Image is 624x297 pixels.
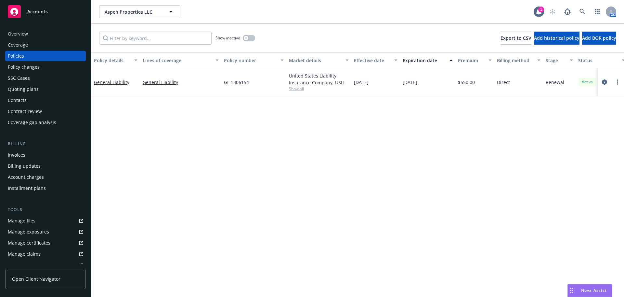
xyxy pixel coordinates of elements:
[5,29,86,39] a: Overview
[5,117,86,128] a: Coverage gap analysis
[8,172,44,182] div: Account charges
[458,57,485,64] div: Premium
[5,62,86,72] a: Policy changes
[91,52,140,68] button: Policy details
[5,260,86,270] a: Manage BORs
[8,117,56,128] div: Coverage gap analysis
[500,32,531,45] button: Export to CSV
[8,183,46,193] div: Installment plans
[582,32,616,45] button: Add BOR policy
[289,57,342,64] div: Market details
[99,32,212,45] input: Filter by keyword...
[224,79,249,86] span: GL 1306154
[5,84,86,94] a: Quoting plans
[601,78,608,86] a: circleInformation
[500,35,531,41] span: Export to CSV
[546,5,559,18] a: Start snowing
[546,79,564,86] span: Renewal
[8,40,28,50] div: Coverage
[568,284,576,297] div: Drag to move
[403,57,446,64] div: Expiration date
[8,238,50,248] div: Manage certificates
[8,249,41,259] div: Manage claims
[221,52,286,68] button: Policy number
[8,51,24,61] div: Policies
[8,73,30,83] div: SSC Cases
[99,5,180,18] button: Aspen Properties LLC
[534,32,579,45] button: Add historical policy
[5,51,86,61] a: Policies
[8,95,27,106] div: Contacts
[105,8,161,15] span: Aspen Properties LLC
[8,260,38,270] div: Manage BORs
[581,79,594,85] span: Active
[5,150,86,160] a: Invoices
[591,5,604,18] a: Switch app
[5,172,86,182] a: Account charges
[5,183,86,193] a: Installment plans
[543,52,576,68] button: Stage
[143,57,212,64] div: Lines of coverage
[215,35,240,41] span: Show inactive
[582,35,616,41] span: Add BOR policy
[5,73,86,83] a: SSC Cases
[8,106,42,117] div: Contract review
[351,52,400,68] button: Effective date
[5,95,86,106] a: Contacts
[546,57,566,64] div: Stage
[8,161,41,171] div: Billing updates
[8,150,25,160] div: Invoices
[12,276,60,282] span: Open Client Navigator
[5,249,86,259] a: Manage claims
[5,40,86,50] a: Coverage
[614,78,621,86] a: more
[497,57,533,64] div: Billing method
[578,57,618,64] div: Status
[140,52,221,68] button: Lines of coverage
[534,35,579,41] span: Add historical policy
[143,79,219,86] a: General Liability
[403,79,417,86] span: [DATE]
[354,79,369,86] span: [DATE]
[5,227,86,237] a: Manage exposures
[27,9,48,14] span: Accounts
[224,57,277,64] div: Policy number
[289,72,349,86] div: United States Liability Insurance Company, USLI
[561,5,574,18] a: Report a Bug
[5,216,86,226] a: Manage files
[494,52,543,68] button: Billing method
[400,52,455,68] button: Expiration date
[94,79,129,85] a: General Liability
[567,284,612,297] button: Nova Assist
[8,29,28,39] div: Overview
[5,141,86,147] div: Billing
[354,57,390,64] div: Effective date
[576,5,589,18] a: Search
[5,3,86,21] a: Accounts
[286,52,351,68] button: Market details
[538,7,544,12] div: 1
[8,84,39,94] div: Quoting plans
[5,238,86,248] a: Manage certificates
[5,206,86,213] div: Tools
[289,86,349,92] span: Show all
[581,288,607,293] span: Nova Assist
[94,57,130,64] div: Policy details
[5,106,86,117] a: Contract review
[458,79,475,86] span: $550.00
[5,161,86,171] a: Billing updates
[8,216,35,226] div: Manage files
[455,52,494,68] button: Premium
[8,62,40,72] div: Policy changes
[8,227,49,237] div: Manage exposures
[497,79,510,86] span: Direct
